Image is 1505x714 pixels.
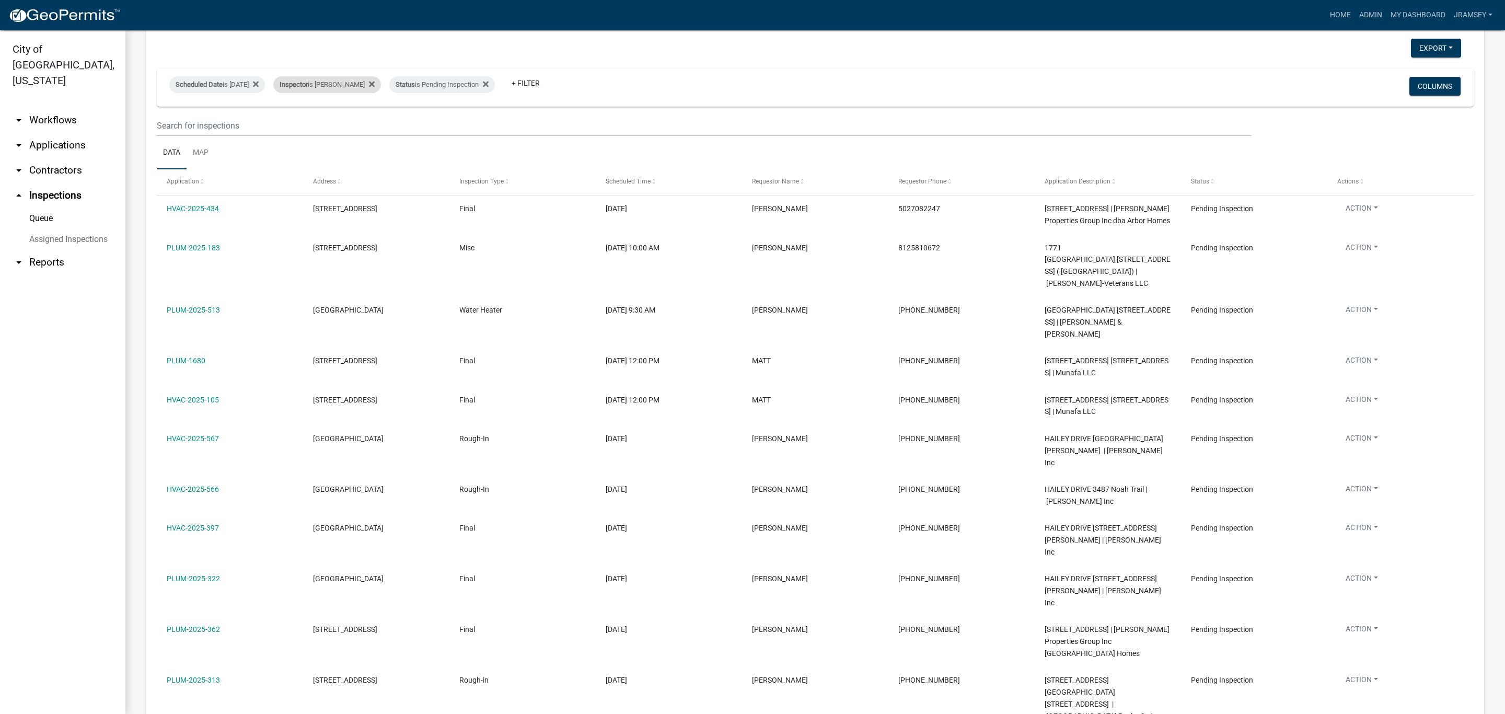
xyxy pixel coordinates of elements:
[1337,624,1386,639] button: Action
[157,136,187,170] a: Data
[13,139,25,152] i: arrow_drop_down
[1191,244,1253,252] span: Pending Inspection
[1191,676,1253,684] span: Pending Inspection
[606,394,732,406] div: [DATE] 12:00 PM
[459,356,475,365] span: Final
[1191,204,1253,213] span: Pending Inspection
[752,396,771,404] span: MATT
[303,169,449,194] datatable-header-cell: Address
[1337,178,1359,185] span: Actions
[752,676,808,684] span: Jesse Thompson
[459,485,489,493] span: Rough-In
[1191,485,1253,493] span: Pending Inspection
[1191,178,1209,185] span: Status
[606,203,732,215] div: [DATE]
[1327,169,1474,194] datatable-header-cell: Actions
[742,169,888,194] datatable-header-cell: Requestor Name
[1191,625,1253,634] span: Pending Inspection
[459,625,475,634] span: Final
[1191,396,1253,404] span: Pending Inspection
[606,674,732,686] div: [DATE]
[1045,625,1170,658] span: 5703 JENN WAY COURT Lot 412 | Clayton Properties Group Inc dba Arbor Homes
[606,624,732,636] div: [DATE]
[167,306,220,314] a: PLUM-2025-513
[1045,524,1161,556] span: HAILEY DRIVE 3518 Laura Drive, LOT 44 | D.R Horton Inc
[1337,674,1386,689] button: Action
[606,522,732,534] div: [DATE]
[449,169,596,194] datatable-header-cell: Inspection Type
[313,434,384,443] span: HAILEY DRIVE
[1045,396,1168,416] span: 443-447 SPRING STREET 443 Spring Street | Munafa LLC
[898,244,940,252] span: 8125810672
[606,573,732,585] div: [DATE]
[1337,433,1386,448] button: Action
[1355,5,1386,25] a: Admin
[1337,203,1386,218] button: Action
[752,625,808,634] span: TROY
[752,485,808,493] span: Khristopher Begley
[1191,356,1253,365] span: Pending Inspection
[1191,434,1253,443] span: Pending Inspection
[898,625,960,634] span: 502-616-5598
[1181,169,1327,194] datatable-header-cell: Status
[898,574,960,583] span: 502-755-1882
[1450,5,1497,25] a: jramsey
[459,396,475,404] span: Final
[313,574,384,583] span: HAILEY DRIVE
[1386,5,1450,25] a: My Dashboard
[1337,483,1386,499] button: Action
[606,355,732,367] div: [DATE] 12:00 PM
[313,485,384,493] span: HAILEY DRIVE
[1337,394,1386,409] button: Action
[1035,169,1181,194] datatable-header-cell: Application Description
[313,204,377,213] span: 5703 JENN WAY COURT
[13,114,25,126] i: arrow_drop_down
[313,676,377,684] span: 2978 EAST 10TH STREET
[1411,39,1461,57] button: Export
[1045,485,1147,505] span: HAILEY DRIVE 3487 Noah Trail | D.R Horton Inc
[1337,522,1386,537] button: Action
[752,574,808,583] span: NICK
[459,178,504,185] span: Inspection Type
[167,396,219,404] a: HVAC-2025-105
[167,574,220,583] a: PLUM-2025-322
[752,434,808,443] span: Khristopher Begley
[898,204,940,213] span: 5027082247
[157,115,1252,136] input: Search for inspections
[313,306,384,314] span: 907 CAPITOL HILLS DRIVE
[1045,434,1163,467] span: HAILEY DRIVE 3500 Laura Drive | D.R Horton Inc
[898,356,960,365] span: 502-440-2632
[167,524,219,532] a: HVAC-2025-397
[898,485,960,493] span: (502) 830-0060
[459,574,475,583] span: Final
[1045,178,1110,185] span: Application Description
[898,524,960,532] span: 502-755-1882
[280,80,308,88] span: Inspector
[273,76,381,93] div: is [PERSON_NAME]
[752,524,808,532] span: NICK
[459,306,502,314] span: Water Heater
[1191,524,1253,532] span: Pending Inspection
[157,169,303,194] datatable-header-cell: Application
[1045,244,1171,287] span: 1771 Veterans Parkway 1771 Veterans Parkway ( Valvoline) | Sprigler-Veterans LLC
[503,74,548,93] a: + Filter
[606,483,732,496] div: [DATE]
[13,189,25,202] i: arrow_drop_up
[313,244,377,252] span: 1771 Veterans Parkway
[13,256,25,269] i: arrow_drop_down
[1191,306,1253,314] span: Pending Inspection
[313,356,377,365] span: 443-447 SPRING STREET
[167,676,220,684] a: PLUM-2025-313
[313,524,384,532] span: HAILEY DRIVE
[167,244,220,252] a: PLUM-2025-183
[1337,304,1386,319] button: Action
[459,204,475,213] span: Final
[459,676,489,684] span: Rough-in
[1045,204,1170,225] span: 5703 JENN WAY COURT 5703 Jen Way Lot 412 | Clayton Properties Group Inc dba Arbor Homes
[167,625,220,634] a: PLUM-2025-362
[396,80,415,88] span: Status
[606,304,732,316] div: [DATE] 9:30 AM
[898,306,960,314] span: 812-987-2469
[1191,574,1253,583] span: Pending Inspection
[13,164,25,177] i: arrow_drop_down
